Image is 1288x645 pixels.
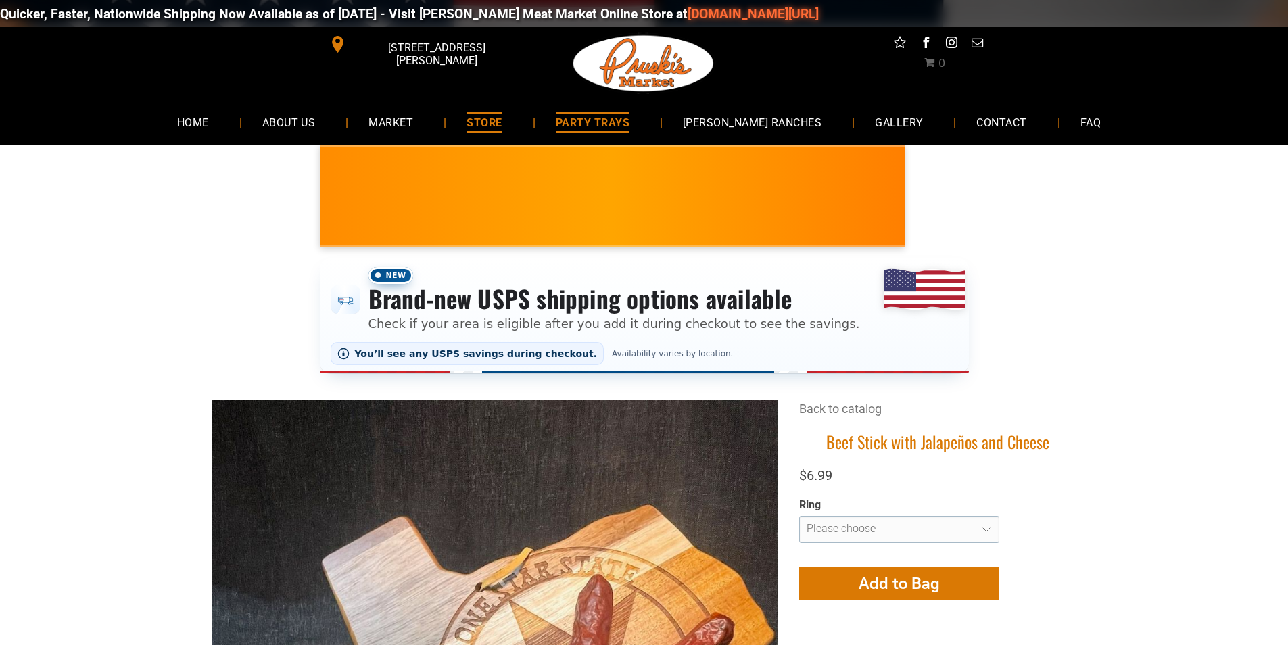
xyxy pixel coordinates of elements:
[673,6,804,22] a: [DOMAIN_NAME][URL]
[348,104,433,140] a: MARKET
[368,314,860,333] p: Check if your area is eligible after you add it during checkout to see the savings.
[799,567,999,600] button: Add to Bag
[556,112,629,132] span: PARTY TRAYS
[799,467,832,483] span: $6.99
[859,573,940,593] span: Add to Bag
[355,348,598,359] span: You’ll see any USPS savings during checkout.
[884,206,1150,227] span: [PERSON_NAME] MARKET
[943,34,960,55] a: instagram
[799,402,882,416] a: Back to catalog
[368,267,413,284] span: New
[320,258,969,373] div: Shipping options announcement
[349,34,523,74] span: [STREET_ADDRESS][PERSON_NAME]
[799,431,1077,452] h1: Beef Stick with Jalapeños and Cheese
[917,34,934,55] a: facebook
[799,498,999,512] div: Ring
[891,34,909,55] a: Social network
[157,104,229,140] a: HOME
[446,104,522,140] a: STORE
[663,104,842,140] a: [PERSON_NAME] RANCHES
[956,104,1047,140] a: CONTACT
[368,284,860,314] h3: Brand-new USPS shipping options available
[938,57,945,70] span: 0
[968,34,986,55] a: email
[571,27,717,100] img: Pruski-s+Market+HQ+Logo2-1920w.png
[320,34,527,55] a: [STREET_ADDRESS][PERSON_NAME]
[799,400,1077,431] div: Breadcrumbs
[535,104,650,140] a: PARTY TRAYS
[855,104,943,140] a: GALLERY
[242,104,336,140] a: ABOUT US
[609,349,736,358] span: Availability varies by location.
[1060,104,1121,140] a: FAQ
